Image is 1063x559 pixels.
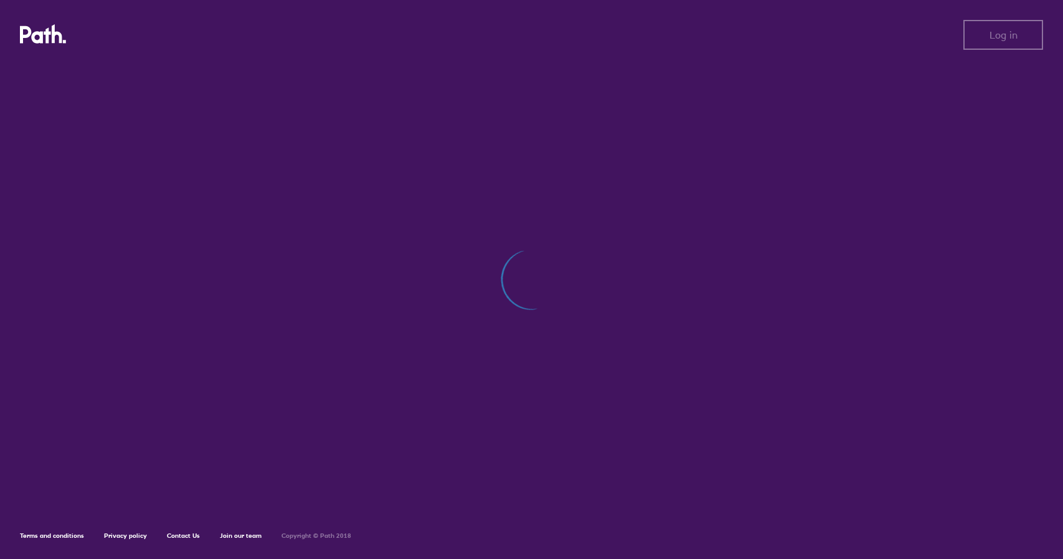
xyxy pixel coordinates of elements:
[167,532,200,540] a: Contact Us
[963,20,1043,50] button: Log in
[281,532,351,540] h6: Copyright © Path 2018
[220,532,262,540] a: Join our team
[20,532,84,540] a: Terms and conditions
[104,532,147,540] a: Privacy policy
[990,29,1018,40] span: Log in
